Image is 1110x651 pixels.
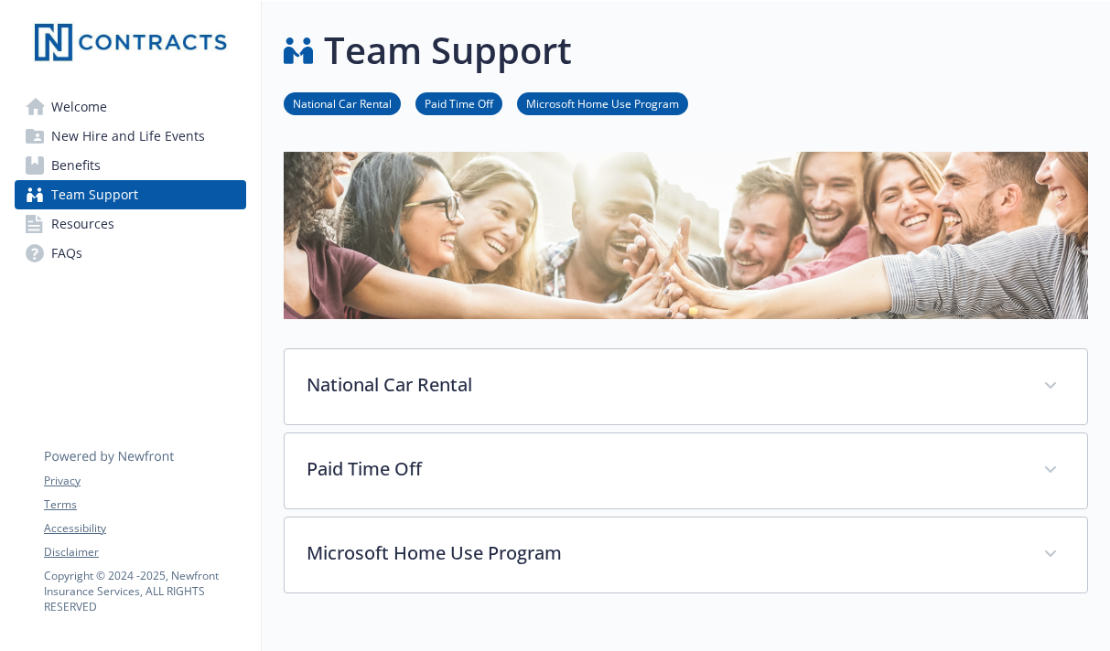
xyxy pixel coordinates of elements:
[517,94,688,112] a: Microsoft Home Use Program
[284,152,1088,319] img: team support page banner
[15,122,246,151] a: New Hire and Life Events
[51,209,114,239] span: Resources
[15,209,246,239] a: Resources
[307,455,1021,483] p: Paid Time Off
[15,151,246,180] a: Benefits
[307,371,1021,399] p: National Car Rental
[44,520,245,537] a: Accessibility
[307,539,1021,567] p: Microsoft Home Use Program
[415,94,502,112] a: Paid Time Off
[285,518,1087,592] div: Microsoft Home Use Program
[44,568,245,614] p: Copyright © 2024 - 2025 , Newfront Insurance Services, ALL RIGHTS RESERVED
[51,239,82,268] span: FAQs
[51,122,205,151] span: New Hire and Life Events
[15,92,246,122] a: Welcome
[324,23,572,78] h1: Team Support
[15,180,246,209] a: Team Support
[285,433,1087,508] div: Paid Time Off
[285,349,1087,424] div: National Car Rental
[51,92,107,122] span: Welcome
[51,180,138,209] span: Team Support
[15,239,246,268] a: FAQs
[51,151,101,180] span: Benefits
[284,94,401,112] a: National Car Rental
[44,544,245,560] a: Disclaimer
[44,473,245,489] a: Privacy
[44,496,245,513] a: Terms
